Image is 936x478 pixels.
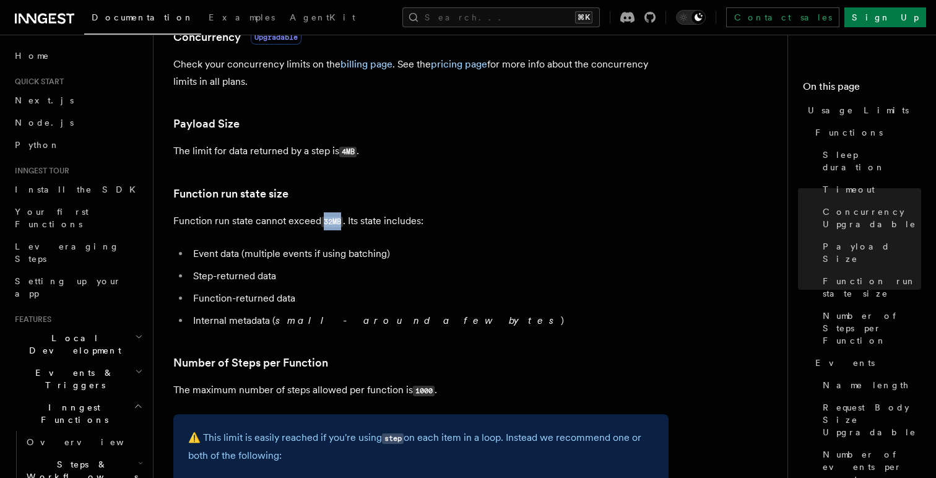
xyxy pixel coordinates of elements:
[15,50,50,62] span: Home
[173,381,669,399] p: The maximum number of steps allowed per function is .
[810,121,921,144] a: Functions
[282,4,363,33] a: AgentKit
[340,58,392,70] a: billing page
[808,104,909,116] span: Usage Limits
[201,4,282,33] a: Examples
[15,185,143,194] span: Install the SDK
[823,240,921,265] span: Payload Size
[209,12,275,22] span: Examples
[815,357,875,369] span: Events
[10,89,145,111] a: Next.js
[818,201,921,235] a: Concurrency Upgradable
[251,30,301,45] span: Upgradable
[823,183,875,196] span: Timeout
[10,166,69,176] span: Inngest tour
[15,140,60,150] span: Python
[10,45,145,67] a: Home
[10,270,145,305] a: Setting up your app
[15,241,119,264] span: Leveraging Steps
[10,77,64,87] span: Quick start
[823,275,921,300] span: Function run state size
[339,147,357,157] code: 4MB
[823,401,921,438] span: Request Body Size Upgradable
[173,28,301,46] a: ConcurrencyUpgradable
[810,352,921,374] a: Events
[189,245,669,263] li: Event data (multiple events if using batching)
[10,332,135,357] span: Local Development
[10,201,145,235] a: Your first Functions
[188,429,654,464] p: ⚠️ This limit is easily reached if you're using on each item in a loop. Instead we recommend one ...
[10,396,145,431] button: Inngest Functions
[290,12,355,22] span: AgentKit
[10,235,145,270] a: Leveraging Steps
[22,431,145,453] a: Overview
[173,56,669,90] p: Check your concurrency limits on the . See the for more info about the concurrency limits in all ...
[803,79,921,99] h4: On this page
[173,115,240,133] a: Payload Size
[189,267,669,285] li: Step-returned data
[173,142,669,160] p: The limit for data returned by a step is .
[10,111,145,134] a: Node.js
[818,374,921,396] a: Name length
[10,178,145,201] a: Install the SDK
[815,126,883,139] span: Functions
[823,149,921,173] span: Sleep duration
[818,270,921,305] a: Function run state size
[818,144,921,178] a: Sleep duration
[173,354,328,372] a: Number of Steps per Function
[818,396,921,443] a: Request Body Size Upgradable
[15,276,121,298] span: Setting up your app
[15,95,74,105] span: Next.js
[10,327,145,362] button: Local Development
[10,134,145,156] a: Python
[189,312,669,329] li: Internal metadata ( )
[27,437,154,447] span: Overview
[818,305,921,352] a: Number of Steps per Function
[92,12,194,22] span: Documentation
[189,290,669,307] li: Function-returned data
[726,7,839,27] a: Contact sales
[84,4,201,35] a: Documentation
[173,212,669,230] p: Function run state cannot exceed . Its state includes:
[676,10,706,25] button: Toggle dark mode
[431,58,487,70] a: pricing page
[15,207,89,229] span: Your first Functions
[413,386,435,396] code: 1000
[382,433,404,444] code: step
[321,217,343,227] code: 32MB
[275,315,561,326] em: small - around a few bytes
[15,118,74,128] span: Node.js
[575,11,592,24] kbd: ⌘K
[818,178,921,201] a: Timeout
[823,310,921,347] span: Number of Steps per Function
[823,206,921,230] span: Concurrency Upgradable
[10,362,145,396] button: Events & Triggers
[10,315,51,324] span: Features
[402,7,600,27] button: Search...⌘K
[844,7,926,27] a: Sign Up
[10,367,135,391] span: Events & Triggers
[173,185,288,202] a: Function run state size
[823,379,909,391] span: Name length
[818,235,921,270] a: Payload Size
[803,99,921,121] a: Usage Limits
[10,401,134,426] span: Inngest Functions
